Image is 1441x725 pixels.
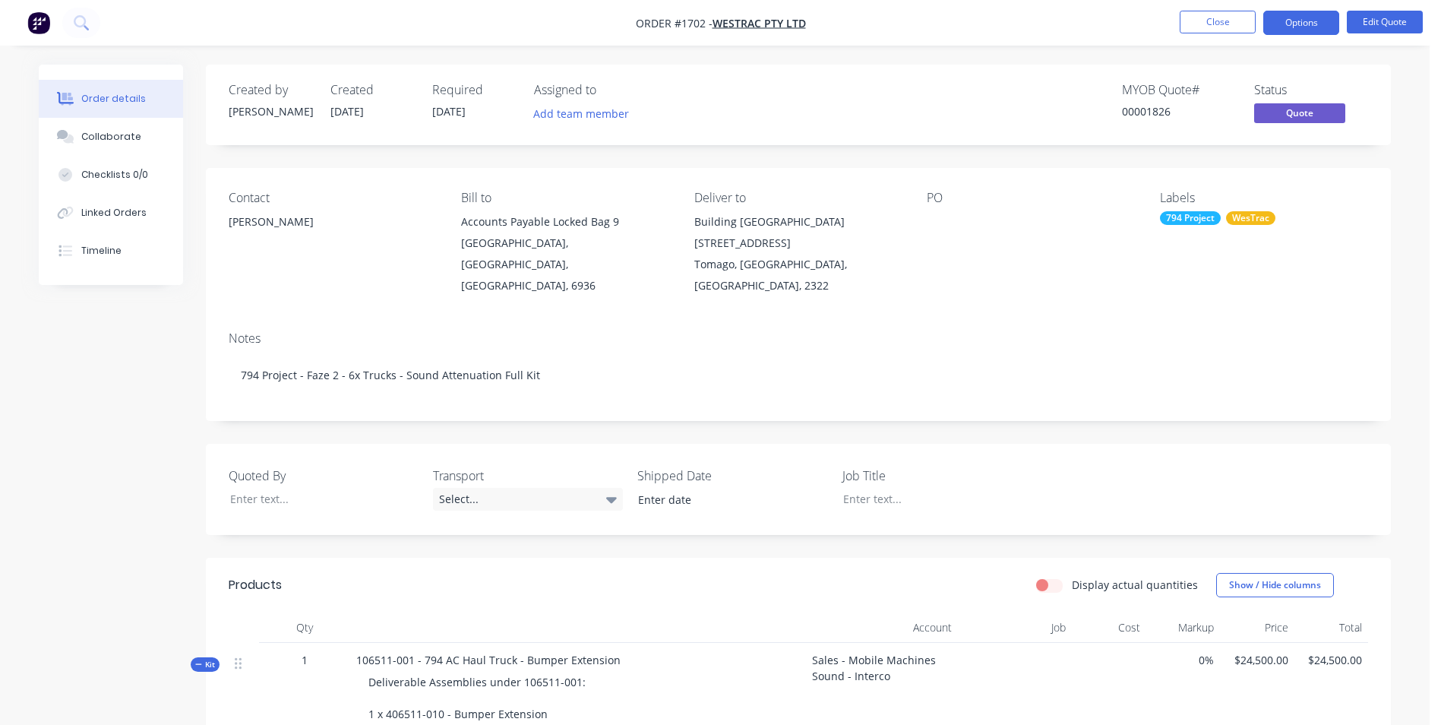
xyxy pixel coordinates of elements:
[1152,652,1215,668] span: 0%
[433,467,623,485] label: Transport
[534,83,686,97] div: Assigned to
[27,11,50,34] img: Factory
[806,613,958,643] div: Account
[1347,11,1423,33] button: Edit Quote
[39,194,183,232] button: Linked Orders
[432,83,516,97] div: Required
[1254,103,1345,126] button: Quote
[81,168,148,182] div: Checklists 0/0
[1122,103,1236,119] div: 00001826
[39,232,183,270] button: Timeline
[927,191,1135,205] div: PO
[330,83,414,97] div: Created
[842,467,1032,485] label: Job Title
[1160,211,1221,225] div: 794 Project
[81,92,146,106] div: Order details
[461,233,669,296] div: [GEOGRAPHIC_DATA], [GEOGRAPHIC_DATA], [GEOGRAPHIC_DATA], 6936
[302,652,308,668] span: 1
[1216,573,1334,597] button: Show / Hide columns
[627,489,817,511] input: Enter date
[1226,652,1288,668] span: $24,500.00
[229,576,282,594] div: Products
[229,83,312,97] div: Created by
[534,103,637,124] button: Add team member
[1160,191,1368,205] div: Labels
[461,211,669,233] div: Accounts Payable Locked Bag 9
[39,80,183,118] button: Order details
[229,211,437,260] div: [PERSON_NAME]
[191,657,220,672] div: Kit
[356,653,621,667] span: 106511-001 - 794 AC Haul Truck - Bumper Extension
[195,659,215,670] span: Kit
[1180,11,1256,33] button: Close
[1263,11,1339,35] button: Options
[713,16,806,30] a: WesTrac Pty Ltd
[1254,83,1368,97] div: Status
[229,103,312,119] div: [PERSON_NAME]
[259,613,350,643] div: Qty
[1072,577,1198,593] label: Display actual quantities
[958,613,1072,643] div: Job
[330,104,364,119] span: [DATE]
[1226,211,1275,225] div: WesTrac
[1254,103,1345,122] span: Quote
[526,103,637,124] button: Add team member
[229,211,437,233] div: [PERSON_NAME]
[39,156,183,194] button: Checklists 0/0
[694,211,902,296] div: Building [GEOGRAPHIC_DATA][STREET_ADDRESS]Tomago, [GEOGRAPHIC_DATA], [GEOGRAPHIC_DATA], 2322
[637,467,827,485] label: Shipped Date
[461,191,669,205] div: Bill to
[1146,613,1221,643] div: Markup
[636,16,713,30] span: Order #1702 -
[1072,613,1146,643] div: Cost
[694,211,902,254] div: Building [GEOGRAPHIC_DATA][STREET_ADDRESS]
[229,191,437,205] div: Contact
[1300,652,1363,668] span: $24,500.00
[1122,83,1236,97] div: MYOB Quote #
[461,211,669,296] div: Accounts Payable Locked Bag 9[GEOGRAPHIC_DATA], [GEOGRAPHIC_DATA], [GEOGRAPHIC_DATA], 6936
[81,206,147,220] div: Linked Orders
[694,254,902,296] div: Tomago, [GEOGRAPHIC_DATA], [GEOGRAPHIC_DATA], 2322
[81,130,141,144] div: Collaborate
[229,331,1368,346] div: Notes
[432,104,466,119] span: [DATE]
[81,244,122,258] div: Timeline
[1220,613,1294,643] div: Price
[433,488,623,511] div: Select...
[39,118,183,156] button: Collaborate
[229,467,419,485] label: Quoted By
[229,352,1368,398] div: 794 Project - Faze 2 - 6x Trucks - Sound Attenuation Full Kit
[1294,613,1369,643] div: Total
[694,191,902,205] div: Deliver to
